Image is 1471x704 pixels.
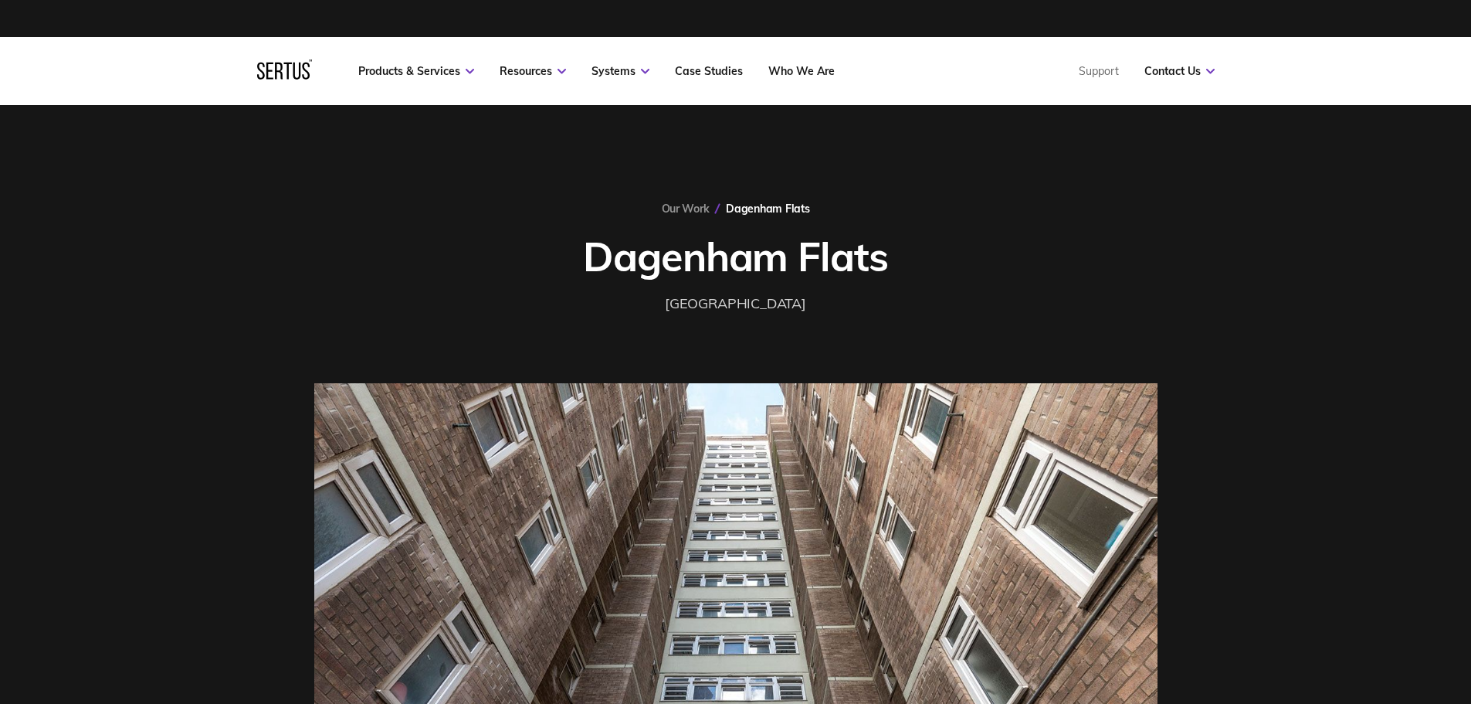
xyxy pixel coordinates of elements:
a: Systems [591,64,649,78]
a: Contact Us [1144,64,1215,78]
div: [GEOGRAPHIC_DATA] [665,293,806,315]
a: Case Studies [675,64,743,78]
a: Who We Are [768,64,835,78]
h1: Dagenham Flats [583,231,888,281]
a: Our Work [662,202,710,216]
a: Support [1079,64,1119,78]
a: Products & Services [358,64,474,78]
iframe: Chat Widget [1193,525,1471,704]
a: Resources [500,64,566,78]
